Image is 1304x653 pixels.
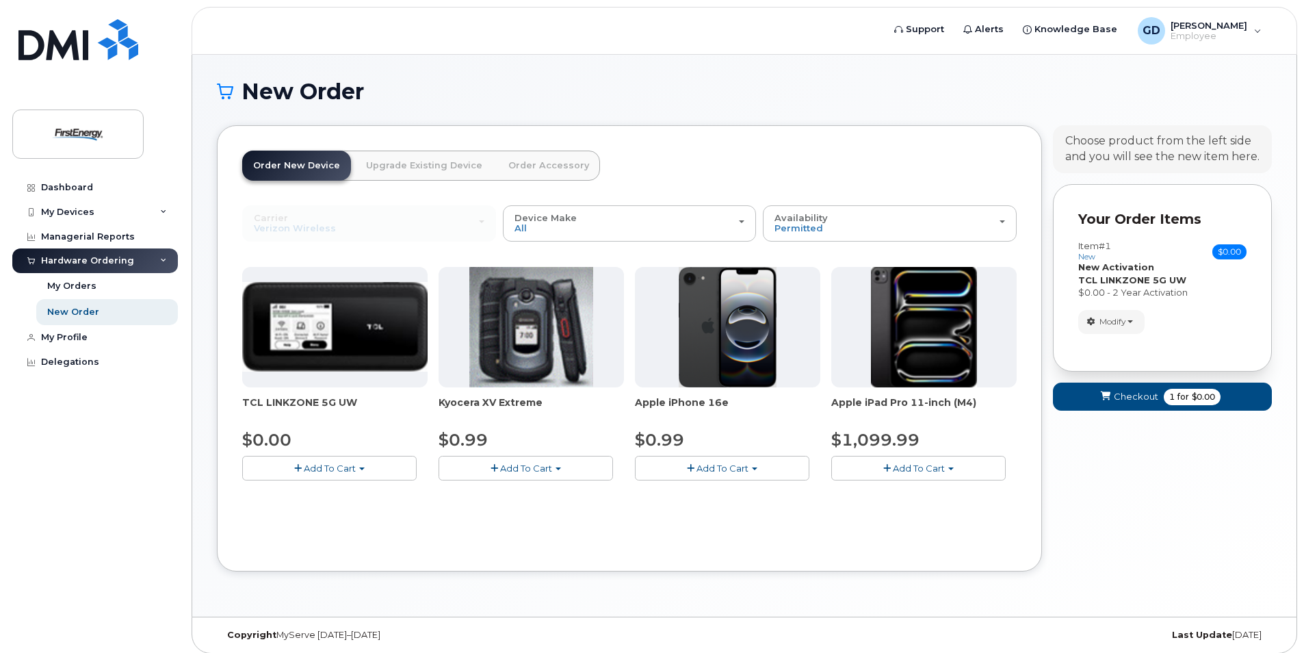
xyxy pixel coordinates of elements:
[500,463,552,474] span: Add To Cart
[1099,316,1126,328] span: Modify
[439,456,613,480] button: Add To Cart
[871,267,977,387] img: ipad_pro_11_m4.png
[1114,390,1158,403] span: Checkout
[217,630,569,641] div: MyServe [DATE]–[DATE]
[1053,383,1272,411] button: Checkout 1 for $0.00
[774,222,823,233] span: Permitted
[1078,241,1111,261] h3: Item
[1175,391,1192,403] span: for
[242,396,428,423] div: TCL LINKZONE 5G UW
[1078,261,1154,272] strong: New Activation
[242,151,351,181] a: Order New Device
[439,430,488,450] span: $0.99
[763,205,1017,241] button: Availability Permitted
[1169,391,1175,403] span: 1
[635,456,809,480] button: Add To Cart
[503,205,757,241] button: Device Make All
[242,282,428,372] img: linkzone5g.png
[831,430,920,450] span: $1,099.99
[1192,391,1215,403] span: $0.00
[696,463,748,474] span: Add To Cart
[227,630,276,640] strong: Copyright
[635,430,684,450] span: $0.99
[893,463,945,474] span: Add To Cart
[514,222,527,233] span: All
[304,463,356,474] span: Add To Cart
[679,267,777,387] img: iphone16e.png
[439,396,624,423] div: Kyocera XV Extreme
[1212,244,1247,259] span: $0.00
[1099,240,1111,251] span: #1
[1065,133,1260,165] div: Choose product from the left side and you will see the new item here.
[831,456,1006,480] button: Add To Cart
[1172,630,1232,640] strong: Last Update
[1078,310,1145,334] button: Modify
[1078,209,1247,229] p: Your Order Items
[242,456,417,480] button: Add To Cart
[469,267,593,387] img: xvextreme.gif
[242,430,291,450] span: $0.00
[355,151,493,181] a: Upgrade Existing Device
[514,212,577,223] span: Device Make
[920,630,1272,641] div: [DATE]
[1244,593,1294,643] iframe: Messenger Launcher
[1078,286,1247,299] div: $0.00 - 2 Year Activation
[635,396,820,423] div: Apple iPhone 16e
[497,151,600,181] a: Order Accessory
[1078,252,1095,261] small: new
[774,212,828,223] span: Availability
[831,396,1017,423] div: Apple iPad Pro 11-inch (M4)
[1078,274,1186,285] strong: TCL LINKZONE 5G UW
[217,79,1272,103] h1: New Order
